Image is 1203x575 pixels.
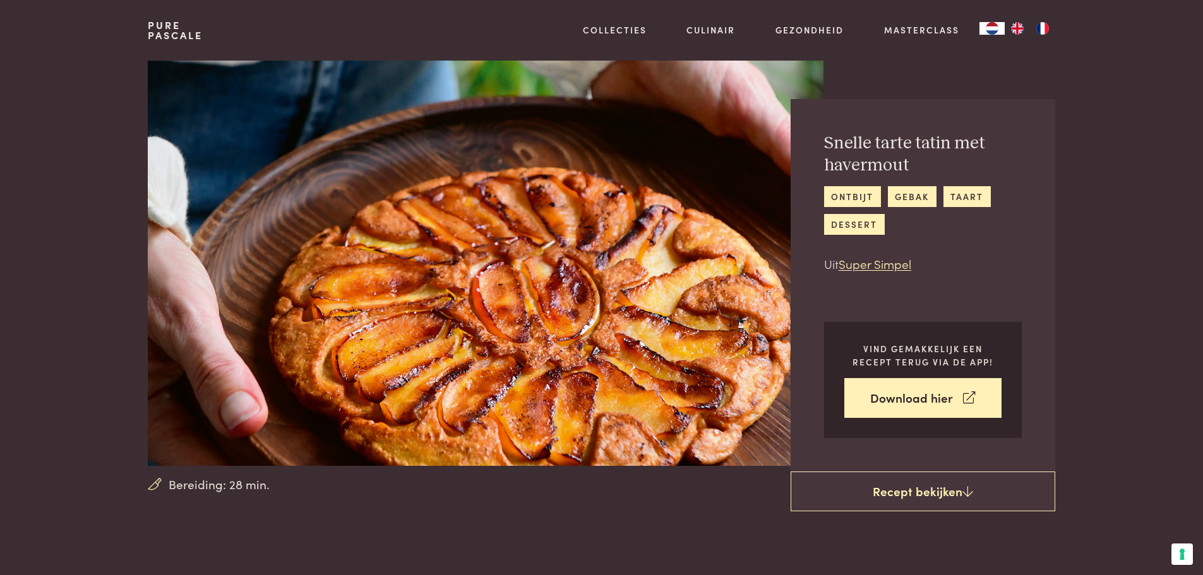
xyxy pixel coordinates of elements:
a: PurePascale [148,20,203,40]
a: Download hier [844,378,1002,418]
div: Language [979,22,1005,35]
button: Uw voorkeuren voor toestemming voor trackingtechnologieën [1171,543,1193,565]
a: Super Simpel [839,255,911,272]
a: Masterclass [884,23,959,37]
a: Recept bekijken [791,471,1055,512]
a: EN [1005,22,1030,35]
a: FR [1030,22,1055,35]
p: Vind gemakkelijk een recept terug via de app! [844,342,1002,368]
a: ontbijt [824,186,881,207]
a: Gezondheid [775,23,844,37]
a: gebak [888,186,937,207]
a: dessert [824,214,885,235]
ul: Language list [1005,22,1055,35]
img: Snelle tarte tatin met havermout [148,61,823,466]
a: Culinair [686,23,735,37]
span: Bereiding: 28 min. [169,475,270,494]
a: taart [943,186,991,207]
aside: Language selected: Nederlands [979,22,1055,35]
a: Collecties [583,23,647,37]
h2: Snelle tarte tatin met havermout [824,133,1022,176]
a: NL [979,22,1005,35]
p: Uit [824,255,1022,273]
